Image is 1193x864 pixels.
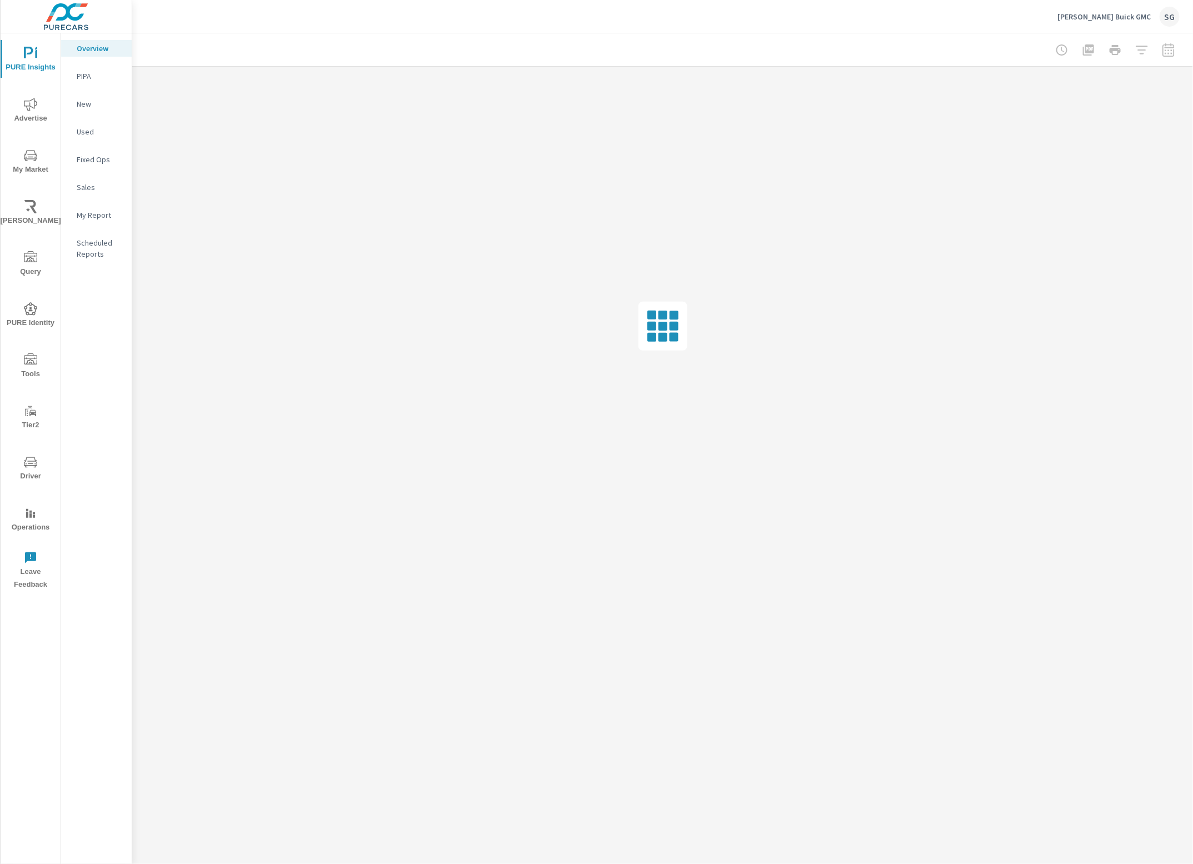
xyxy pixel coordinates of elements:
div: Overview [61,40,132,57]
p: My Report [77,209,123,221]
div: New [61,96,132,112]
p: Scheduled Reports [77,237,123,259]
p: PIPA [77,71,123,82]
div: Fixed Ops [61,151,132,168]
span: Tier2 [4,404,57,432]
p: Used [77,126,123,137]
span: Operations [4,507,57,534]
div: Used [61,123,132,140]
span: Advertise [4,98,57,125]
div: Scheduled Reports [61,234,132,262]
span: PURE Insights [4,47,57,74]
div: My Report [61,207,132,223]
p: Overview [77,43,123,54]
div: PIPA [61,68,132,84]
div: nav menu [1,33,61,596]
span: Driver [4,456,57,483]
span: Query [4,251,57,278]
span: Leave Feedback [4,551,57,591]
p: Fixed Ops [77,154,123,165]
p: New [77,98,123,109]
span: PURE Identity [4,302,57,329]
div: SG [1160,7,1180,27]
span: Tools [4,353,57,381]
span: [PERSON_NAME] [4,200,57,227]
p: [PERSON_NAME] Buick GMC [1057,12,1151,22]
p: Sales [77,182,123,193]
div: Sales [61,179,132,196]
span: My Market [4,149,57,176]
